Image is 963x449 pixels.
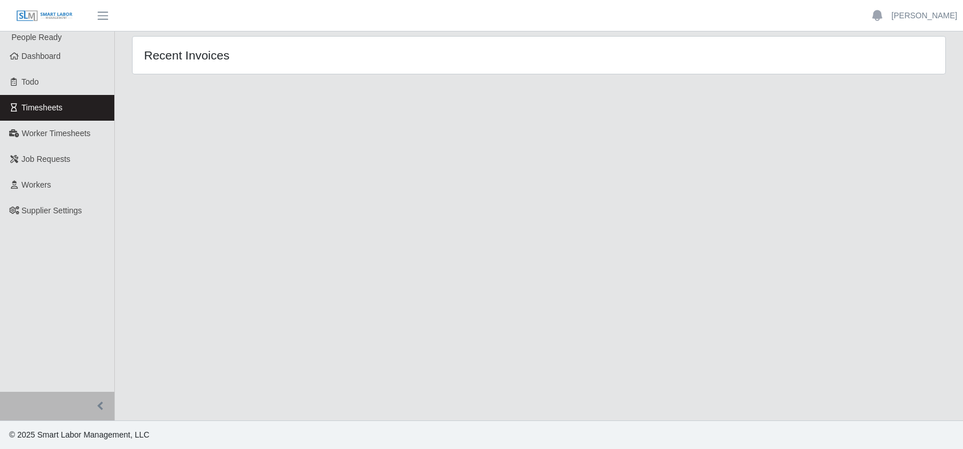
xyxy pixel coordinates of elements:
[22,51,61,61] span: Dashboard
[22,154,71,164] span: Job Requests
[22,129,90,138] span: Worker Timesheets
[16,10,73,22] img: SLM Logo
[22,103,63,112] span: Timesheets
[22,180,51,189] span: Workers
[22,206,82,215] span: Supplier Settings
[144,48,463,62] h4: Recent Invoices
[9,430,149,439] span: © 2025 Smart Labor Management, LLC
[11,33,62,42] span: People Ready
[22,77,39,86] span: Todo
[892,10,957,22] a: [PERSON_NAME]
